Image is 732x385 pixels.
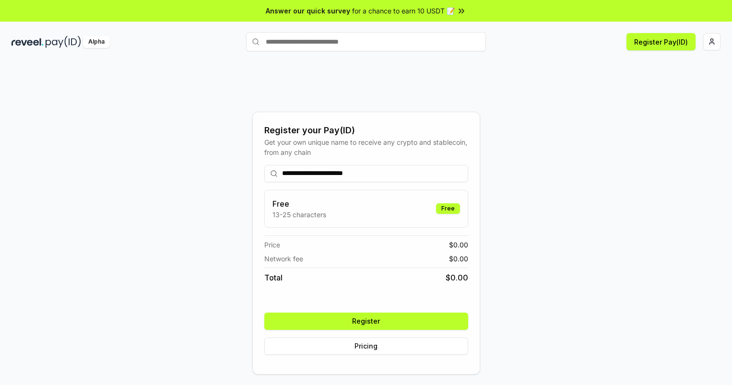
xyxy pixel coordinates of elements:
[436,203,460,214] div: Free
[264,137,468,157] div: Get your own unique name to receive any crypto and stablecoin, from any chain
[272,210,326,220] p: 13-25 characters
[449,254,468,264] span: $ 0.00
[272,198,326,210] h3: Free
[264,313,468,330] button: Register
[12,36,44,48] img: reveel_dark
[264,254,303,264] span: Network fee
[83,36,110,48] div: Alpha
[264,272,283,283] span: Total
[446,272,468,283] span: $ 0.00
[46,36,81,48] img: pay_id
[264,240,280,250] span: Price
[266,6,350,16] span: Answer our quick survey
[264,338,468,355] button: Pricing
[264,124,468,137] div: Register your Pay(ID)
[352,6,455,16] span: for a chance to earn 10 USDT 📝
[626,33,696,50] button: Register Pay(ID)
[449,240,468,250] span: $ 0.00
